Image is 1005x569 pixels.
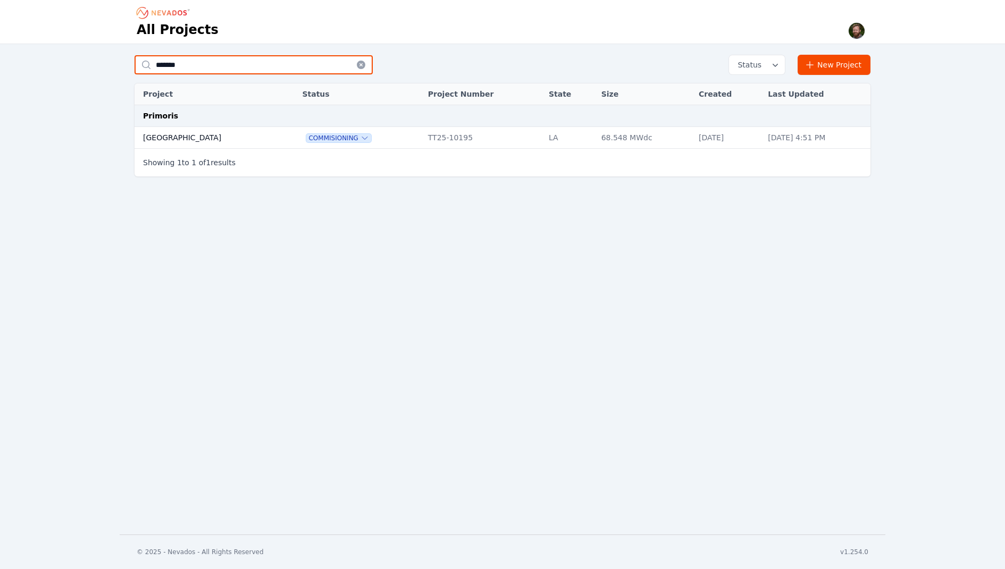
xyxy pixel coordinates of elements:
[693,83,763,105] th: Created
[135,127,870,149] tr: [GEOGRAPHIC_DATA]CommisioningTT25-10195LA68.548 MWdc[DATE][DATE] 4:51 PM
[763,127,870,149] td: [DATE] 4:51 PM
[596,127,693,149] td: 68.548 MWdc
[848,22,865,39] img: Sam Prest
[763,83,870,105] th: Last Updated
[798,55,870,75] a: New Project
[135,105,870,127] td: Primoris
[423,83,543,105] th: Project Number
[840,548,868,556] div: v1.254.0
[206,158,211,167] span: 1
[596,83,693,105] th: Size
[306,134,371,142] button: Commisioning
[733,60,761,70] span: Status
[423,127,543,149] td: TT25-10195
[137,4,193,21] nav: Breadcrumb
[729,55,785,74] button: Status
[135,127,280,149] td: [GEOGRAPHIC_DATA]
[143,157,236,168] p: Showing to of results
[543,83,596,105] th: State
[177,158,182,167] span: 1
[191,158,196,167] span: 1
[135,83,280,105] th: Project
[693,127,763,149] td: [DATE]
[297,83,422,105] th: Status
[543,127,596,149] td: LA
[137,21,219,38] h1: All Projects
[137,548,264,556] div: © 2025 - Nevados - All Rights Reserved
